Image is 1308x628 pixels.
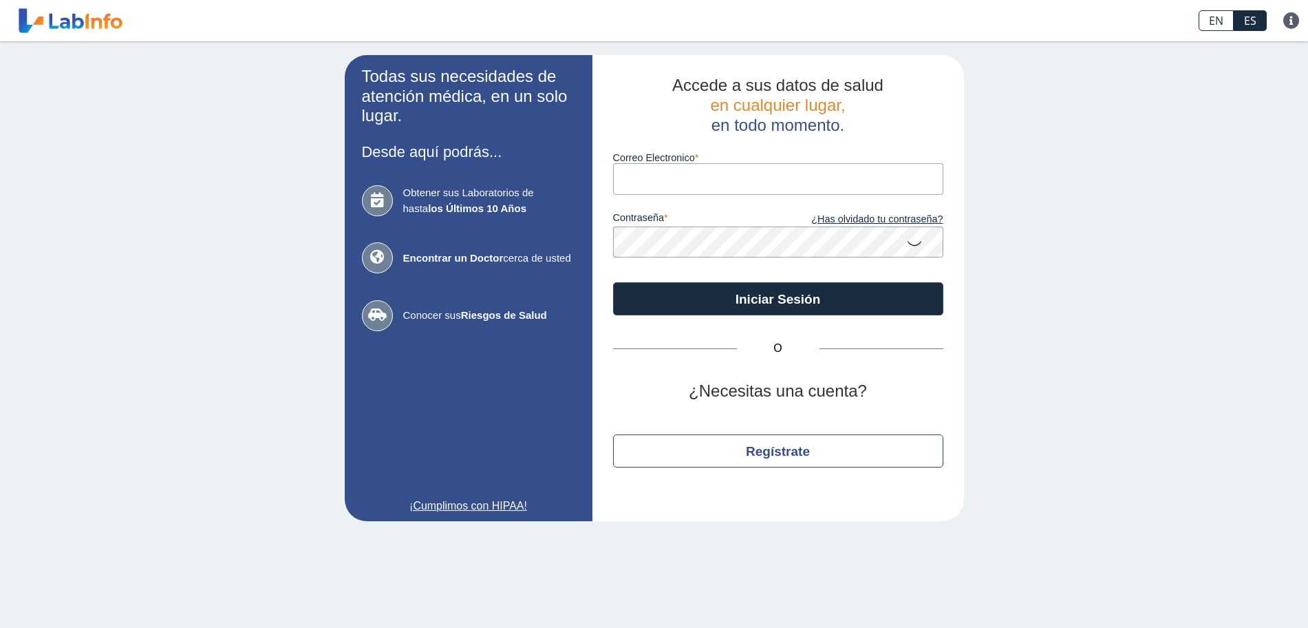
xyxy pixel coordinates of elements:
span: Obtener sus Laboratorios de hasta [403,185,575,216]
a: EN [1199,10,1234,31]
a: ¡Cumplimos con HIPAA! [362,498,575,514]
b: Encontrar un Doctor [403,252,504,264]
button: Iniciar Sesión [613,282,943,315]
label: Correo Electronico [613,152,943,163]
b: Riesgos de Salud [461,309,547,321]
h3: Desde aquí podrás... [362,143,575,160]
h2: ¿Necesitas una cuenta? [613,381,943,401]
a: ¿Has olvidado tu contraseña? [778,212,943,227]
span: en cualquier lugar, [710,96,845,114]
span: Accede a sus datos de salud [672,76,883,94]
span: cerca de usted [403,251,575,266]
b: los Últimos 10 Años [428,202,526,214]
span: Conocer sus [403,308,575,324]
a: ES [1234,10,1267,31]
h2: Todas sus necesidades de atención médica, en un solo lugar. [362,67,575,126]
button: Regístrate [613,435,943,468]
label: contraseña [613,212,778,227]
span: O [737,340,819,357]
span: en todo momento. [711,116,844,134]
